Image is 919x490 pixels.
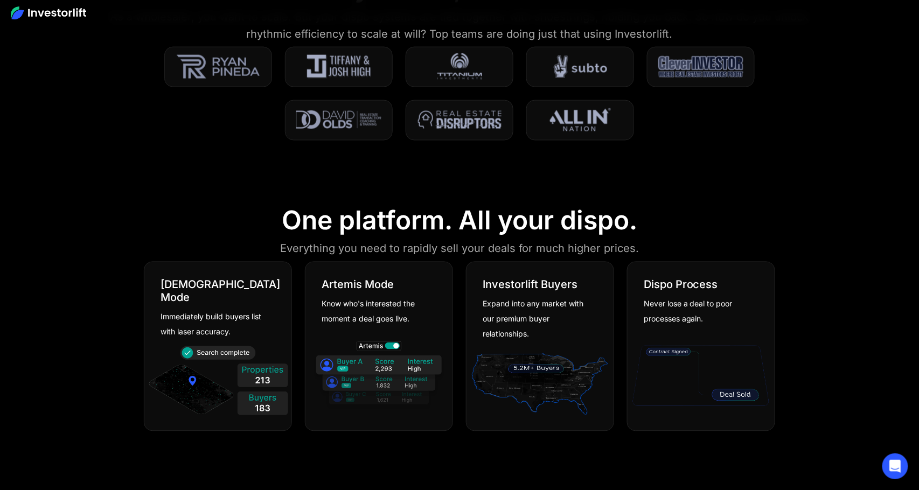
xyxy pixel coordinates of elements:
div: Never lose a deal to poor processes again. [644,297,750,327]
div: Everything you need to rapidly sell your deals for much higher prices. [280,240,639,257]
div: Know who's interested the moment a deal goes live. [322,297,428,327]
div: Investorlift Buyers [483,278,577,291]
div: Artemis Mode [322,278,394,291]
div: [DEMOGRAPHIC_DATA] Mode [161,278,280,304]
div: As a wholesaler, you want to scale. But your dispo systems are tied together with shoestrings, ho... [92,8,827,43]
div: Open Intercom Messenger [882,453,908,479]
div: Expand into any market with our premium buyer relationships. [483,297,589,342]
div: Immediately build buyers list with laser accuracy. [161,310,267,340]
div: One platform. All your dispo. [282,205,637,236]
div: Dispo Process [644,278,718,291]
